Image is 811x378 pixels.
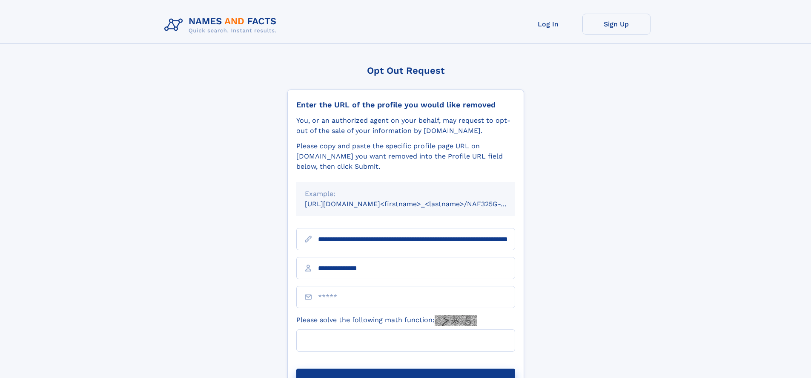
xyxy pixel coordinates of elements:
div: Enter the URL of the profile you would like removed [296,100,515,110]
div: Example: [305,189,507,199]
a: Sign Up [582,14,651,35]
small: [URL][DOMAIN_NAME]<firstname>_<lastname>/NAF325G-xxxxxxxx [305,200,531,208]
label: Please solve the following math function: [296,315,477,326]
div: You, or an authorized agent on your behalf, may request to opt-out of the sale of your informatio... [296,115,515,136]
img: Logo Names and Facts [161,14,284,37]
a: Log In [514,14,582,35]
div: Please copy and paste the specific profile page URL on [DOMAIN_NAME] you want removed into the Pr... [296,141,515,172]
div: Opt Out Request [287,65,524,76]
